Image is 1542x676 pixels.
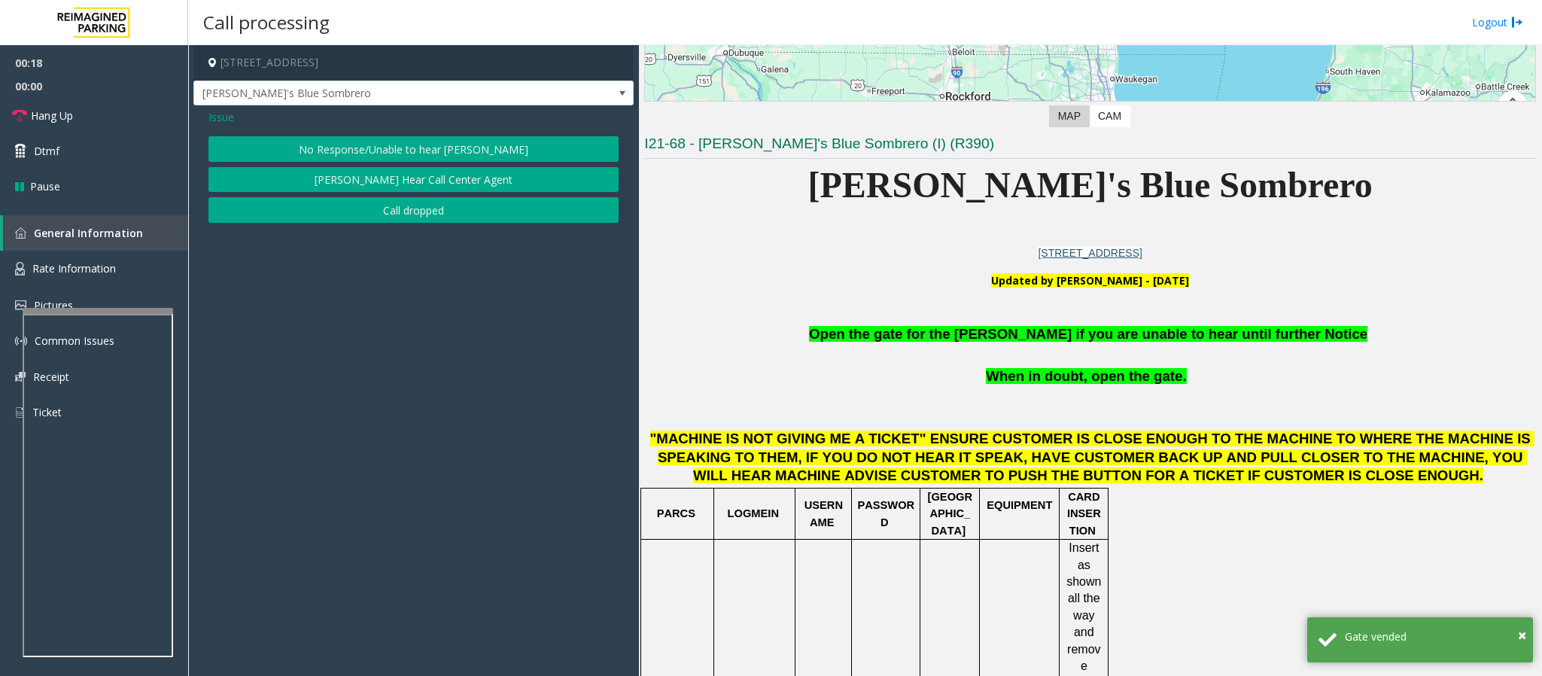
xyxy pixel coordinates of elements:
span: CARD INSERTION [1067,491,1103,537]
span: General Information [34,226,143,240]
span: × [1518,625,1526,645]
span: Dtmf [34,143,59,159]
span: Pictures [34,298,73,312]
span: [PERSON_NAME]'s Blue Sombrero [194,81,546,105]
h3: I21-68 - [PERSON_NAME]'s Blue Sombrero (I) (R390) [644,134,1536,159]
span: Hang Up [31,108,73,123]
img: 'icon' [15,227,26,239]
img: 'icon' [15,262,25,276]
b: Updated by [PERSON_NAME] - [DATE] [991,273,1189,288]
span: [GEOGRAPHIC_DATA] [928,491,972,537]
span: Rate Information [32,261,116,276]
span: PASSWORD [857,499,914,528]
span: PARCS [657,507,695,519]
img: 'icon' [15,300,26,310]
span: When in doubt, open the gate. [986,368,1186,384]
button: Map camera controls [1498,91,1528,121]
span: "MACHINE IS NOT GIVING ME A TICKET" ENSURE CUSTOMER IS CLOSE ENOUGH TO THE MACHINE TO WHERE THE M... [650,431,1534,484]
button: No Response/Unable to hear [PERSON_NAME] [208,136,619,162]
span: USERNAME [804,499,843,528]
div: Gate vended [1345,629,1522,644]
span: EQUIPMENT [987,499,1052,511]
h3: Call processing [196,4,337,41]
h4: [STREET_ADDRESS] [193,45,634,81]
button: Close [1518,624,1526,647]
a: [STREET_ADDRESS] [1038,247,1142,259]
span: [PERSON_NAME]'s Blue Sombrero [808,165,1373,205]
label: CAM [1089,105,1130,127]
a: Logout [1472,14,1523,30]
span: Issue [208,109,234,125]
a: General Information [3,215,188,251]
img: logout [1511,14,1523,30]
button: [PERSON_NAME] Hear Call Center Agent [208,167,619,193]
label: Map [1049,105,1090,127]
img: 'icon' [15,335,27,347]
span: LOGMEIN [728,507,779,519]
span: Open the gate for the [PERSON_NAME] if you are unable to hear until further Notice [809,326,1367,342]
img: 'icon' [15,372,26,382]
button: Call dropped [208,197,619,223]
img: 'icon' [15,406,25,419]
span: Pause [30,178,60,194]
